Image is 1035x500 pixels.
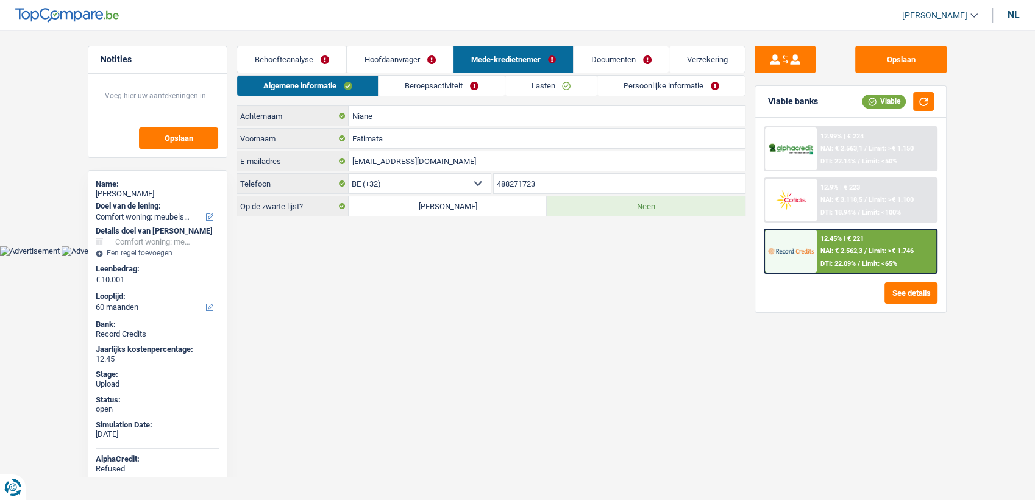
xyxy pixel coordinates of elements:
div: AlphaCredit: [96,454,219,464]
span: NAI: € 2.563,1 [820,145,862,152]
img: Advertisement [62,246,121,256]
label: Leenbedrag: [96,264,217,274]
input: 401020304 [494,174,745,193]
h5: Notities [101,54,215,65]
div: open [96,404,219,414]
span: Opslaan [165,134,193,142]
div: Viable [862,95,906,108]
a: Persoonlijke informatie [597,76,745,96]
label: Telefoon [237,174,349,193]
div: 12.9% | € 223 [820,184,860,191]
label: Neen [547,196,745,216]
span: [PERSON_NAME] [902,10,967,21]
div: Simulation Date: [96,420,219,430]
div: Status: [96,395,219,405]
div: Upload [96,379,219,389]
span: Limit: >€ 1.746 [869,247,914,255]
div: 12.45 [96,354,219,364]
span: / [864,145,867,152]
span: / [858,209,860,216]
label: E-mailadres [237,151,349,171]
span: NAI: € 3.118,5 [820,196,862,204]
a: Verzekering [669,46,745,73]
span: / [864,247,867,255]
span: / [864,196,867,204]
a: Mede-kredietnemer [453,46,573,73]
label: Doel van de lening: [96,201,217,211]
a: Beroepsactiviteit [379,76,504,96]
span: NAI: € 2.562,3 [820,247,862,255]
img: Alphacredit [768,142,813,156]
a: Hoofdaanvrager [347,46,453,73]
div: Jaarlijks kostenpercentage: [96,345,219,354]
div: Viable banks [767,96,817,107]
div: Name: [96,179,219,189]
img: Record Credits [768,240,813,262]
span: Limit: <50% [862,157,897,165]
button: See details [884,282,937,304]
span: / [858,157,860,165]
span: Limit: >€ 1.150 [869,145,914,152]
span: Limit: >€ 1.100 [869,196,914,204]
span: DTI: 18.94% [820,209,856,216]
label: Voornaam [237,129,349,148]
label: Achternaam [237,106,349,126]
span: DTI: 22.09% [820,260,856,268]
span: Limit: <100% [862,209,901,216]
label: Looptijd: [96,291,217,301]
div: 12.45% | € 221 [820,235,864,243]
div: Bank: [96,320,219,329]
div: [PERSON_NAME] [96,189,219,199]
span: / [858,260,860,268]
button: Opslaan [139,127,218,149]
div: Stage: [96,370,219,379]
div: Refused [96,464,219,474]
a: Documenten [574,46,669,73]
div: nl [1008,9,1020,21]
a: Lasten [505,76,597,96]
button: Opslaan [855,46,947,73]
a: Algemene informatie [237,76,378,96]
img: Cofidis [768,188,813,211]
div: Record Credits [96,329,219,339]
label: Op de zwarte lijst? [237,196,349,216]
span: Limit: <65% [862,260,897,268]
div: [DATE] [96,429,219,439]
div: Een regel toevoegen [96,249,219,257]
div: Details doel van [PERSON_NAME] [96,226,219,236]
span: DTI: 22.14% [820,157,856,165]
div: 12.99% | € 224 [820,132,864,140]
a: [PERSON_NAME] [892,5,978,26]
img: TopCompare Logo [15,8,119,23]
a: Behoefteanalyse [237,46,346,73]
label: [PERSON_NAME] [349,196,547,216]
span: € [96,275,100,285]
